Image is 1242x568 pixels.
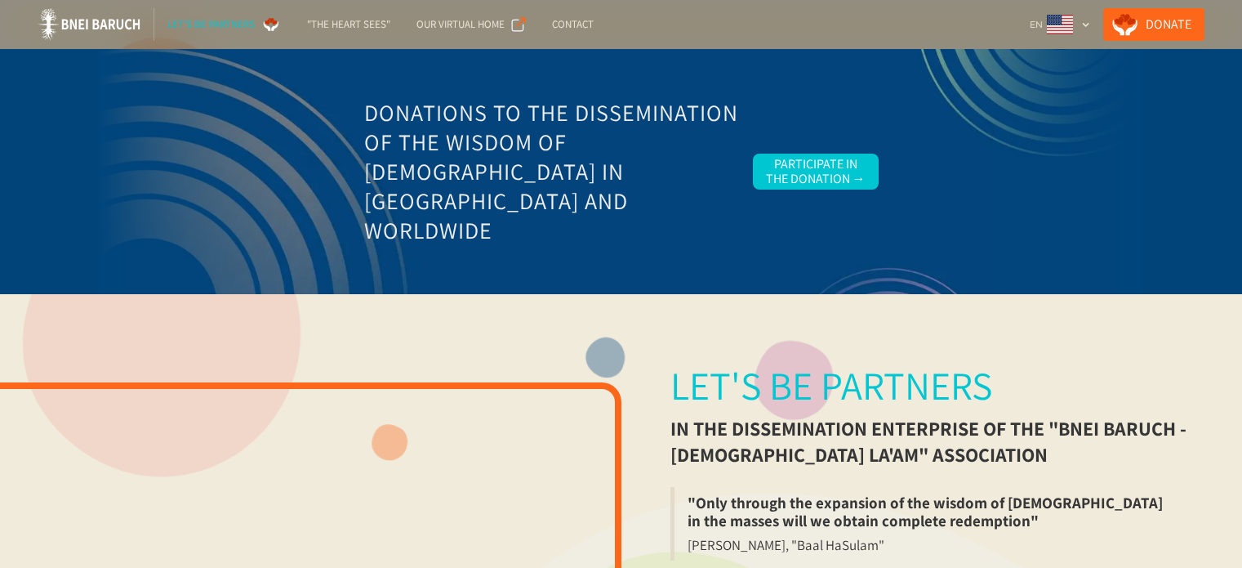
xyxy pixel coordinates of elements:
a: Let's be partners [154,8,294,41]
div: Contact [552,16,594,33]
h3: Donations to the Dissemination of the Wisdom of [DEMOGRAPHIC_DATA] in [GEOGRAPHIC_DATA] and World... [364,98,740,245]
div: EN [1023,8,1097,41]
div: Our Virtual Home [416,16,505,33]
div: Let's be partners [670,363,992,409]
a: Contact [539,8,607,41]
div: Let's be partners [167,16,255,33]
div: in the dissemination enterprise of the "Bnei Baruch - [DEMOGRAPHIC_DATA] La'am" association [670,415,1192,467]
div: Participate in the Donation → [766,157,866,186]
div: "The Heart Sees" [307,16,390,33]
a: Our Virtual Home [403,8,539,41]
a: "The Heart Sees" [294,8,403,41]
blockquote: "Only through the expansion of the wisdom of [DEMOGRAPHIC_DATA] in the masses will we obtain comp... [670,487,1192,536]
div: EN [1030,16,1043,33]
blockquote: [PERSON_NAME], "Baal HaSulam" [670,536,897,561]
a: Donate [1103,8,1204,41]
